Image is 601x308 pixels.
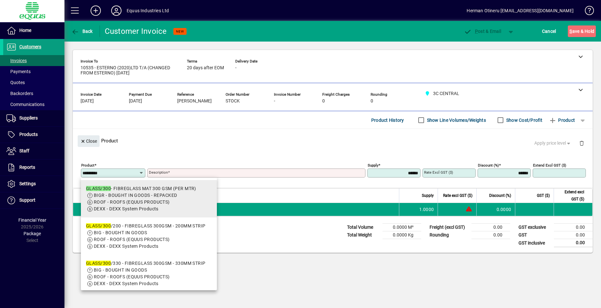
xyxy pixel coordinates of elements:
[81,217,217,255] mat-option: GLASS/300/200 - FIBREGLASS 300GSM - 200MM STRIP
[574,135,589,151] button: Delete
[127,5,169,16] div: Equus Industries Ltd
[369,114,407,126] button: Product History
[3,127,64,143] a: Products
[569,26,594,36] span: ave & Hold
[554,224,593,231] td: 0.00
[81,163,94,168] mat-label: Product
[426,117,486,123] label: Show Line Volumes/Weights
[569,29,572,34] span: S
[554,231,593,239] td: 0.00
[6,91,33,96] span: Backorders
[86,260,206,267] div: /330 - FIBREGLASS 300GSM - 330MM STRIP
[383,231,421,239] td: 0.0000 Kg
[149,170,168,175] mat-label: Description
[86,185,196,192] div: - FIBREGLASS MAT 300 GSM (PER MTR)
[554,239,593,247] td: 0.00
[558,188,584,203] span: Extend excl GST ($)
[542,26,556,36] span: Cancel
[515,224,554,231] td: GST exclusive
[94,244,159,249] span: DEXX - DEXX System Products
[3,159,64,176] a: Reports
[515,231,554,239] td: GST
[3,23,64,39] a: Home
[94,237,170,242] span: ROOF - ROOFS (EQUUS PRODUCTS)
[3,176,64,192] a: Settings
[187,65,224,71] span: 20 days after EOM
[94,281,159,286] span: DEXX - DEXX System Products
[3,99,64,110] a: Communications
[540,25,558,37] button: Cancel
[94,199,170,205] span: ROOF - ROOFS (EQUUS PRODUCTS)
[424,170,453,175] mat-label: Rate excl GST ($)
[515,239,554,247] td: GST inclusive
[19,165,35,170] span: Reports
[73,129,593,152] div: Product
[460,25,504,37] button: Post & Email
[6,58,27,63] span: Invoices
[81,65,177,76] span: 10535 - ESTERNO (2020)LTD T/A (CHANGED FROM ESTERNO) [DATE]
[80,136,97,147] span: Close
[426,231,471,239] td: Rounding
[471,224,510,231] td: 0.00
[19,28,31,33] span: Home
[471,231,510,239] td: 0.00
[24,231,41,236] span: Package
[86,186,111,191] em: GLASS/300
[177,99,212,104] span: [PERSON_NAME]
[129,99,142,104] span: [DATE]
[574,140,589,146] app-page-header-button: Delete
[537,192,550,199] span: GST ($)
[94,230,147,235] span: BIG - BOUGHT IN GOODS
[19,181,36,186] span: Settings
[475,29,478,34] span: P
[3,110,64,126] a: Suppliers
[105,26,167,36] div: Customer Invoice
[274,99,275,104] span: -
[533,163,566,168] mat-label: Extend excl GST ($)
[505,117,542,123] label: Show Cost/Profit
[426,224,471,231] td: Freight (excl GST)
[3,192,64,208] a: Support
[19,197,35,203] span: Support
[489,192,511,199] span: Discount (%)
[94,193,177,198] span: BIGR - BOUGHT IN GOODS - REPACKED
[71,29,93,34] span: Back
[478,163,499,168] mat-label: Discount (%)
[3,66,64,77] a: Payments
[383,224,421,231] td: 0.0000 M³
[3,143,64,159] a: Staff
[86,223,206,229] div: /200 - FIBREGLASS 300GSM - 200MM STRIP
[6,69,31,74] span: Payments
[3,55,64,66] a: Invoices
[86,261,111,266] em: GLASS/300
[70,25,94,37] button: Back
[81,255,217,292] mat-option: GLASS/300/330 - FIBREGLASS 300GSM - 330MM STRIP
[534,140,572,147] span: Apply price level
[3,77,64,88] a: Quotes
[19,115,38,120] span: Suppliers
[86,223,111,228] em: GLASS/300
[6,80,25,85] span: Quotes
[235,65,237,71] span: -
[580,1,593,22] a: Knowledge Base
[18,217,46,223] span: Financial Year
[19,132,38,137] span: Products
[94,274,170,279] span: ROOF - ROOFS (EQUUS PRODUCTS)
[78,135,100,147] button: Close
[476,203,515,216] td: 0.0000
[422,192,434,199] span: Supply
[81,99,94,104] span: [DATE]
[106,5,127,16] button: Profile
[19,44,41,49] span: Customers
[368,163,378,168] mat-label: Supply
[344,224,383,231] td: Total Volume
[85,5,106,16] button: Add
[464,29,501,34] span: ost & Email
[94,267,147,273] span: BIG - BOUGHT IN GOODS
[19,148,29,153] span: Staff
[176,29,184,34] span: NEW
[568,25,596,37] button: Save & Hold
[76,138,101,144] app-page-header-button: Close
[419,206,434,213] span: 1.0000
[64,25,100,37] app-page-header-button: Back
